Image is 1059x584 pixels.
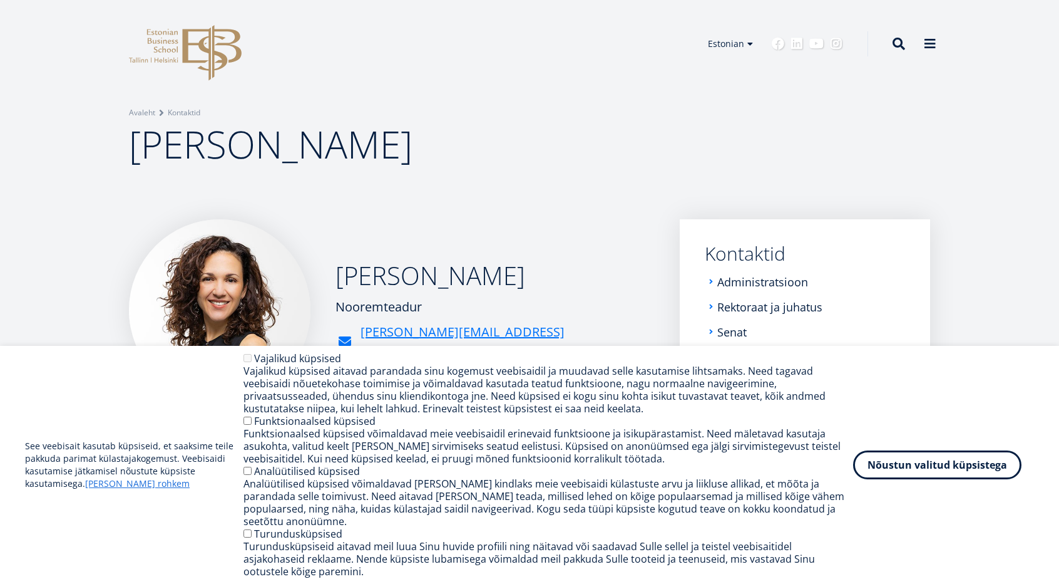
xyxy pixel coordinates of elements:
a: Youtube [809,38,824,50]
a: Kontaktid [168,107,200,119]
a: [PERSON_NAME] rohkem [85,477,190,490]
a: [PERSON_NAME][EMAIL_ADDRESS][DOMAIN_NAME] [361,323,655,360]
label: Funktsionaalsed küpsised [254,414,376,428]
a: Rektoraat ja juhatus [717,301,822,313]
h2: [PERSON_NAME] [335,260,655,291]
p: See veebisait kasutab küpsiseid, et saaksime teile pakkuda parimat külastajakogemust. Veebisaidi ... [25,440,243,490]
span: [PERSON_NAME] [129,118,412,170]
div: Turundusküpsiseid aitavad meil luua Sinu huvide profiili ning näitavad või saadavad Sulle sellel ... [243,540,853,578]
a: Avaleht [129,107,155,119]
img: Nilay Rammul [129,219,310,401]
label: Analüütilised küpsised [254,464,360,478]
a: Administratsioon [717,276,808,288]
a: Senat [717,326,747,338]
label: Vajalikud küpsised [254,352,341,365]
a: Facebook [772,38,784,50]
div: Analüütilised küpsised võimaldavad [PERSON_NAME] kindlaks meie veebisaidi külastuste arvu ja liik... [243,477,853,528]
div: Nooremteadur [335,298,655,316]
a: Kontaktid [705,244,905,263]
label: Turundusküpsised [254,527,342,541]
a: Instagram [830,38,842,50]
div: Vajalikud küpsised aitavad parandada sinu kogemust veebisaidil ja muudavad selle kasutamise lihts... [243,365,853,415]
button: Nõustun valitud küpsistega [853,451,1021,479]
a: Linkedin [790,38,803,50]
div: Funktsionaalsed küpsised võimaldavad meie veebisaidil erinevaid funktsioone ja isikupärastamist. ... [243,427,853,465]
